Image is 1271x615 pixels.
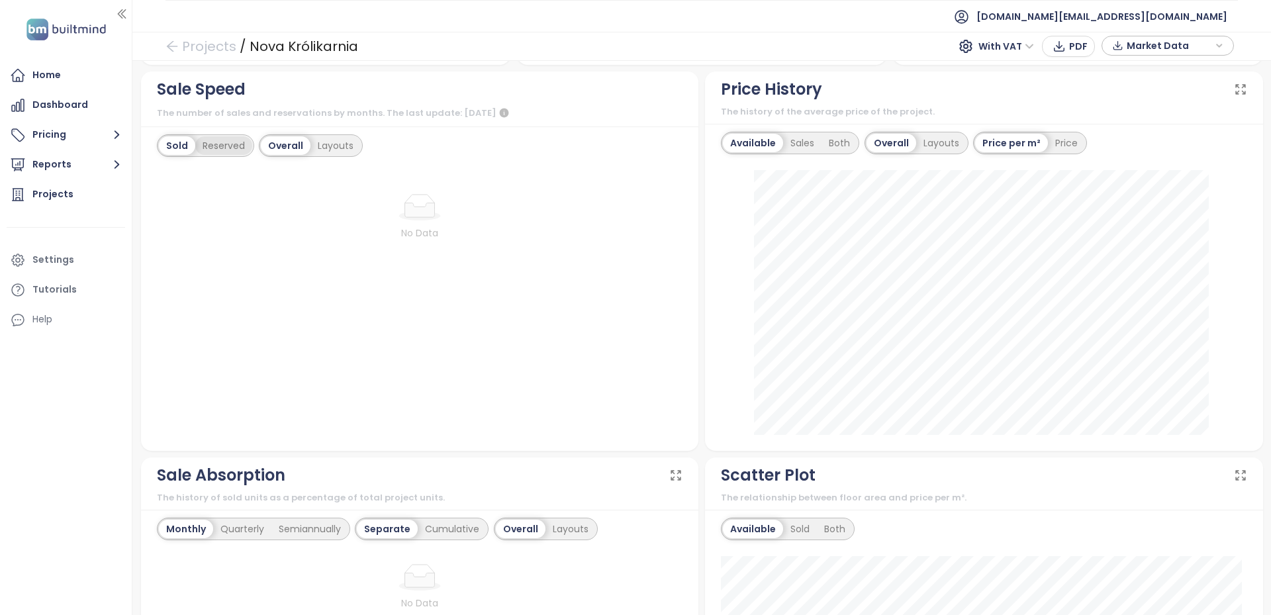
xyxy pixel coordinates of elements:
span: PDF [1069,39,1088,54]
div: No Data [195,226,645,240]
div: Overall [867,134,916,152]
div: Separate [357,520,418,538]
a: Tutorials [7,277,125,303]
div: The history of sold units as a percentage of total project units. [157,491,683,504]
div: Sales [783,134,822,152]
a: Settings [7,247,125,273]
div: Monthly [159,520,213,538]
div: Price per m² [975,134,1048,152]
div: Both [817,520,853,538]
div: The history of the average price of the project. [721,105,1247,118]
div: No Data [157,596,683,610]
button: PDF [1042,36,1095,57]
div: Sold [783,520,817,538]
div: The number of sales and reservations by months. The last update: [DATE] [157,105,683,121]
div: Available [723,520,783,538]
div: Overall [261,136,310,155]
div: Overall [496,520,545,538]
a: Dashboard [7,92,125,118]
div: button [1109,36,1227,56]
div: Sale Absorption [157,463,285,488]
div: Dashboard [32,97,88,113]
div: Scatter Plot [721,463,816,488]
div: Cumulative [418,520,487,538]
div: Help [7,307,125,333]
div: Layouts [310,136,361,155]
div: Price History [721,77,822,102]
a: Projects [7,181,125,208]
div: Reserved [195,136,252,155]
div: Settings [32,252,74,268]
span: [DOMAIN_NAME][EMAIL_ADDRESS][DOMAIN_NAME] [976,1,1227,32]
div: Available [723,134,783,152]
span: arrow-left [165,40,179,53]
div: Quarterly [213,520,271,538]
div: Sold [159,136,195,155]
div: Both [822,134,857,152]
a: arrow-left Projects [165,34,236,58]
div: / [240,34,246,58]
span: Market Data [1127,36,1212,56]
div: Tutorials [32,281,77,298]
img: logo [23,16,110,43]
div: Price [1048,134,1085,152]
div: Projects [32,186,73,203]
div: Layouts [545,520,596,538]
div: Layouts [916,134,966,152]
button: Pricing [7,122,125,148]
div: Semiannually [271,520,348,538]
div: Sale Speed [157,77,246,102]
button: Reports [7,152,125,178]
div: The relationship between floor area and price per m². [721,491,1247,504]
div: Home [32,67,61,83]
a: Home [7,62,125,89]
div: Nova Królikarnia [250,34,358,58]
div: Help [32,311,52,328]
span: With VAT [978,36,1034,56]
